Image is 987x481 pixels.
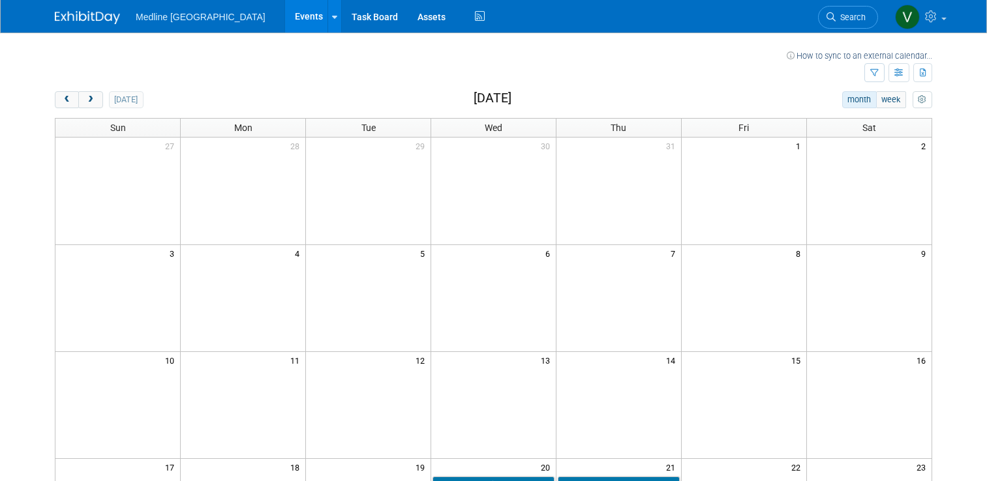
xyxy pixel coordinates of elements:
[109,91,144,108] button: [DATE]
[294,245,305,261] span: 4
[787,51,932,61] a: How to sync to an external calendar...
[915,459,932,475] span: 23
[136,12,266,22] span: Medline [GEOGRAPHIC_DATA]
[913,91,932,108] button: myCustomButton
[918,96,926,104] i: Personalize Calendar
[164,459,180,475] span: 17
[78,91,102,108] button: next
[419,245,431,261] span: 5
[920,138,932,154] span: 2
[168,245,180,261] span: 3
[289,352,305,368] span: 11
[611,123,626,133] span: Thu
[665,459,681,475] span: 21
[289,459,305,475] span: 18
[738,123,749,133] span: Fri
[110,123,126,133] span: Sun
[414,459,431,475] span: 19
[539,352,556,368] span: 13
[836,12,866,22] span: Search
[795,245,806,261] span: 8
[414,352,431,368] span: 12
[539,459,556,475] span: 20
[915,352,932,368] span: 16
[289,138,305,154] span: 28
[665,352,681,368] span: 14
[795,138,806,154] span: 1
[55,11,120,24] img: ExhibitDay
[474,91,511,106] h2: [DATE]
[539,138,556,154] span: 30
[234,123,252,133] span: Mon
[920,245,932,261] span: 9
[164,138,180,154] span: 27
[818,6,878,29] a: Search
[669,245,681,261] span: 7
[485,123,502,133] span: Wed
[164,352,180,368] span: 10
[544,245,556,261] span: 6
[876,91,906,108] button: week
[361,123,376,133] span: Tue
[842,91,877,108] button: month
[414,138,431,154] span: 29
[862,123,876,133] span: Sat
[790,352,806,368] span: 15
[790,459,806,475] span: 22
[895,5,920,29] img: Vahid Mohammadi
[665,138,681,154] span: 31
[55,91,79,108] button: prev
